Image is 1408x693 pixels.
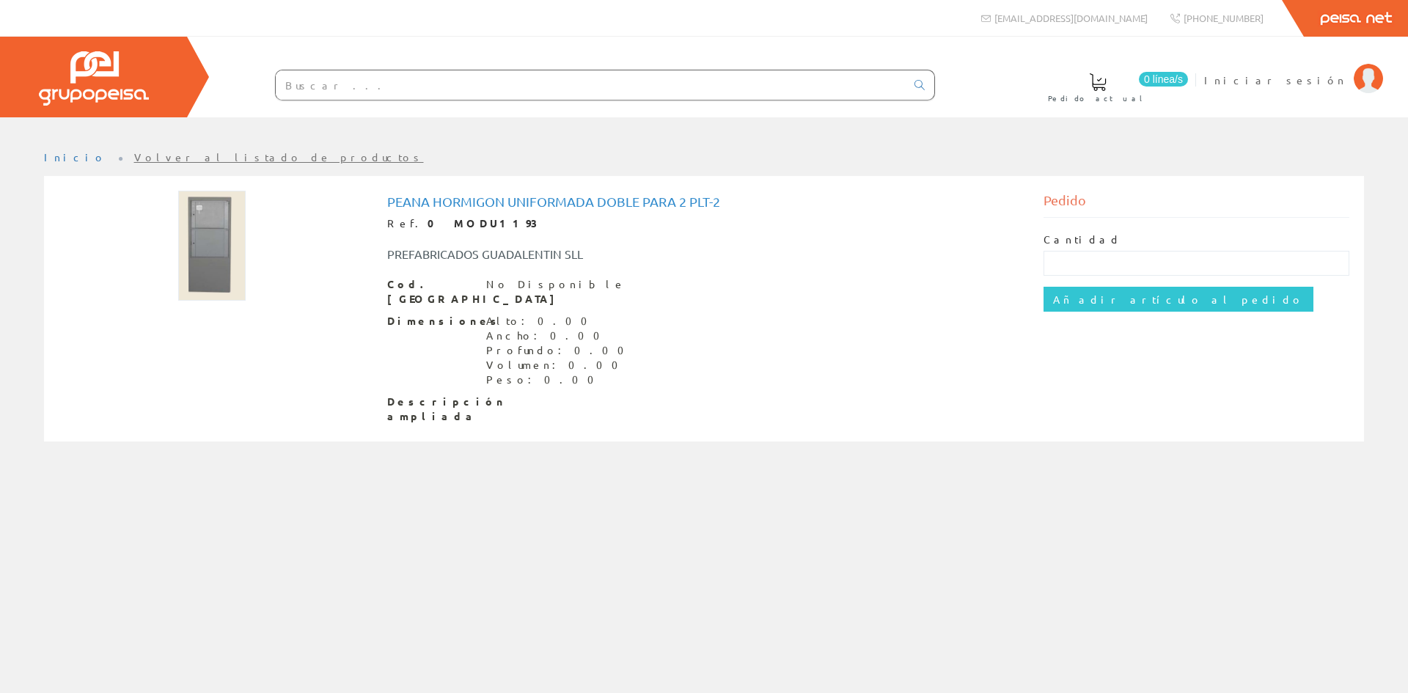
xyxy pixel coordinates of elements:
div: Pedido [1044,191,1350,218]
input: Añadir artículo al pedido [1044,287,1313,312]
span: Cod. [GEOGRAPHIC_DATA] [387,277,475,307]
span: [PHONE_NUMBER] [1184,12,1264,24]
strong: 0 MODU1193 [428,216,538,230]
div: Volumen: 0.00 [486,358,633,373]
span: Iniciar sesión [1204,73,1346,87]
a: Iniciar sesión [1204,61,1383,75]
div: Ancho: 0.00 [486,329,633,343]
h1: Peana Hormigon Uniformada Doble para 2 Plt-2 [387,194,1022,209]
label: Cantidad [1044,232,1121,247]
a: Volver al listado de productos [134,150,424,164]
span: 0 línea/s [1139,72,1188,87]
div: PREFABRICADOS GUADALENTIN SLL [376,246,759,263]
input: Buscar ... [276,70,906,100]
div: No Disponible [486,277,626,292]
div: Profundo: 0.00 [486,343,633,358]
img: Grupo Peisa [39,51,149,106]
div: Ref. [387,216,1022,231]
span: Descripción ampliada [387,395,475,424]
div: Alto: 0.00 [486,314,633,329]
img: Foto artículo Peana Hormigon Uniformada Doble para 2 Plt-2 (91.666666666667x150) [178,191,246,301]
span: Dimensiones [387,314,475,329]
a: Inicio [44,150,106,164]
span: Pedido actual [1048,91,1148,106]
div: Peso: 0.00 [486,373,633,387]
span: [EMAIL_ADDRESS][DOMAIN_NAME] [994,12,1148,24]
